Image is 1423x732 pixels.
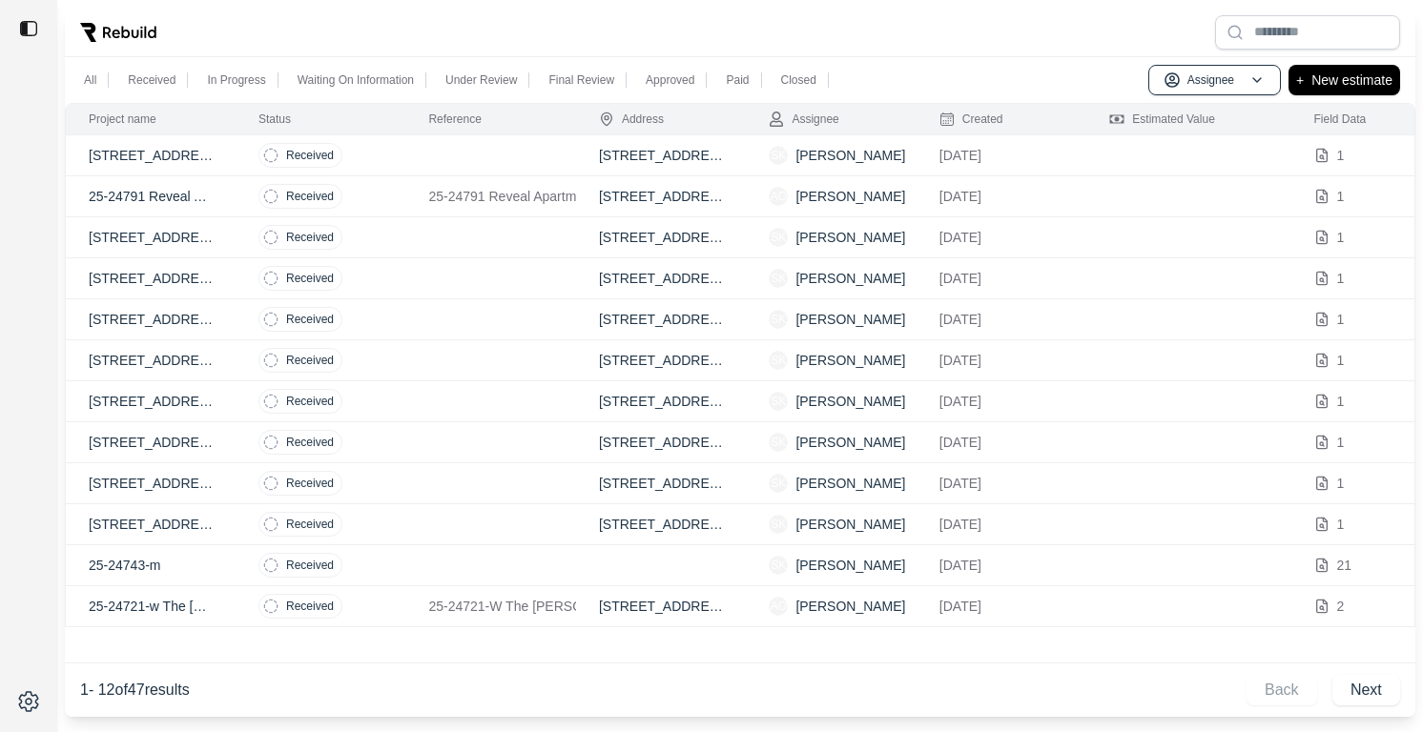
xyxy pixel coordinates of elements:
[576,586,746,627] td: [STREET_ADDRESS]
[286,230,334,245] p: Received
[89,392,213,411] p: [STREET_ADDRESS][US_STATE].
[576,299,746,340] td: [STREET_ADDRESS]
[298,72,414,88] p: Waiting On Information
[795,556,905,575] p: [PERSON_NAME]
[1314,112,1367,127] div: Field Data
[1337,392,1345,411] p: 1
[939,269,1063,288] p: [DATE]
[769,146,788,165] span: SK
[939,597,1063,616] p: [DATE]
[1296,69,1304,91] p: +
[428,597,552,616] p: 25-24721-W The [PERSON_NAME] One
[576,422,746,463] td: [STREET_ADDRESS]
[1337,187,1345,206] p: 1
[795,392,905,411] p: [PERSON_NAME]
[1337,433,1345,452] p: 1
[795,269,905,288] p: [PERSON_NAME]
[726,72,749,88] p: Paid
[286,394,334,409] p: Received
[80,679,190,701] p: 1 - 12 of 47 results
[781,72,816,88] p: Closed
[939,228,1063,247] p: [DATE]
[1337,515,1345,534] p: 1
[795,187,905,206] p: [PERSON_NAME]
[795,351,905,370] p: [PERSON_NAME]
[795,433,905,452] p: [PERSON_NAME]
[769,597,788,616] span: AO
[1337,351,1345,370] p: 1
[19,19,38,38] img: toggle sidebar
[1337,597,1345,616] p: 2
[576,504,746,545] td: [STREET_ADDRESS]
[1337,474,1345,493] p: 1
[1337,269,1345,288] p: 1
[939,474,1063,493] p: [DATE]
[89,228,213,247] p: [STREET_ADDRESS]
[769,474,788,493] span: SK
[795,228,905,247] p: [PERSON_NAME]
[89,146,213,165] p: [STREET_ADDRESS]
[286,558,334,573] p: Received
[769,310,788,329] span: SK
[548,72,614,88] p: Final Review
[939,351,1063,370] p: [DATE]
[646,72,694,88] p: Approved
[286,312,334,327] p: Received
[428,112,481,127] div: Reference
[576,176,746,217] td: [STREET_ADDRESS]
[939,112,1003,127] div: Created
[769,351,788,370] span: SK
[576,258,746,299] td: [STREET_ADDRESS]
[1337,310,1345,329] p: 1
[286,599,334,614] p: Received
[769,392,788,411] span: SK
[286,476,334,491] p: Received
[769,187,788,206] span: AO
[286,271,334,286] p: Received
[286,148,334,163] p: Received
[286,189,334,204] p: Received
[89,187,213,206] p: 25-24791 Reveal Apartments 1085: [STREET_ADDRESS][US_STATE]
[89,433,213,452] p: [STREET_ADDRESS].
[1332,675,1400,705] button: Next
[89,269,213,288] p: [STREET_ADDRESS]
[1289,65,1400,95] button: +New estimate
[89,597,213,616] p: 25-24721-w The [PERSON_NAME] One: [STREET_ADDRESS][US_STATE]
[1109,112,1215,127] div: Estimated Value
[286,435,334,450] p: Received
[207,72,265,88] p: In Progress
[769,269,788,288] span: SK
[769,433,788,452] span: SK
[89,556,213,575] p: 25-24743-m
[939,310,1063,329] p: [DATE]
[89,112,156,127] div: Project name
[939,556,1063,575] p: [DATE]
[445,72,517,88] p: Under Review
[89,310,213,329] p: [STREET_ADDRESS]
[1311,69,1392,91] p: New estimate
[795,474,905,493] p: [PERSON_NAME]
[939,515,1063,534] p: [DATE]
[84,72,96,88] p: All
[1337,228,1345,247] p: 1
[769,515,788,534] span: SK
[258,112,291,127] div: Status
[599,112,664,127] div: Address
[576,217,746,258] td: [STREET_ADDRESS]
[939,187,1063,206] p: [DATE]
[576,340,746,381] td: [STREET_ADDRESS]
[428,187,552,206] p: 25-24791 Reveal Apartments 1085
[89,515,213,534] p: [STREET_ADDRESS]
[795,310,905,329] p: [PERSON_NAME]
[89,474,213,493] p: [STREET_ADDRESS][US_STATE]
[939,392,1063,411] p: [DATE]
[769,556,788,575] span: SK
[1148,65,1281,95] button: Assignee
[1337,146,1345,165] p: 1
[939,433,1063,452] p: [DATE]
[795,597,905,616] p: [PERSON_NAME]
[769,228,788,247] span: SK
[128,72,175,88] p: Received
[576,463,746,504] td: [STREET_ADDRESS]
[1337,556,1352,575] p: 21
